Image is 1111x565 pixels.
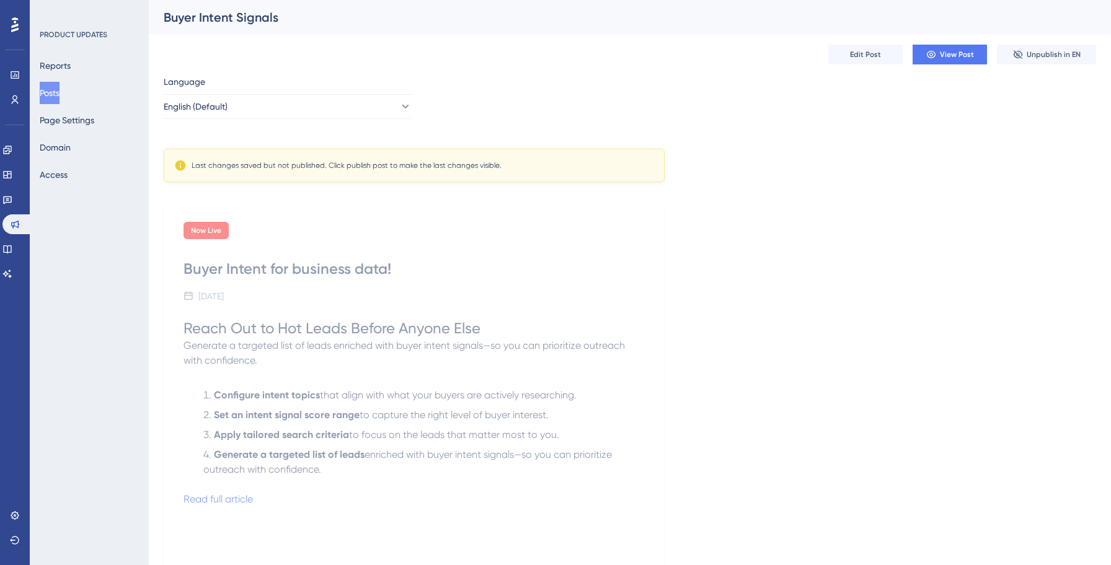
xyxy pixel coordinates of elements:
span: Generate a targeted list of leads enriched with buyer intent signals—so you can prioritize outrea... [184,339,627,366]
strong: Apply tailored search criteria [214,429,349,440]
button: Access [40,164,68,186]
span: English (Default) [164,99,228,114]
span: Unpublish in EN [1027,50,1081,59]
strong: Generate a targeted list of leads [214,449,365,460]
button: English (Default) [164,94,412,119]
div: Buyer Intent for business data! [184,259,645,279]
span: to focus on the leads that matter most to you. [349,429,559,440]
span: Language [164,74,205,89]
span: to capture the right level of buyer interest. [360,409,549,421]
div: [DATE] [198,289,224,304]
strong: Set an intent signal score range [214,409,360,421]
button: Posts [40,82,60,104]
a: Read full article [184,493,253,505]
span: enriched with buyer intent signals—so you can prioritize outreach with confidence. [203,449,614,475]
div: Buyer Intent Signals [164,9,1065,26]
button: Edit Post [828,45,903,64]
span: that align with what your buyers are actively researching. [320,389,577,401]
span: Edit Post [850,50,881,59]
button: View Post [913,45,987,64]
span: View Post [940,50,974,59]
strong: Configure intent topics [214,389,320,401]
span: Reach Out to Hot Leads Before Anyone Else [184,320,480,337]
button: Page Settings [40,109,94,131]
div: Now Live [184,222,229,239]
div: Last changes saved but not published. Click publish post to make the last changes visible. [192,160,502,170]
button: Domain [40,136,71,159]
div: PRODUCT UPDATES [40,30,107,40]
button: Unpublish in EN [997,45,1096,64]
button: Reports [40,55,71,77]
